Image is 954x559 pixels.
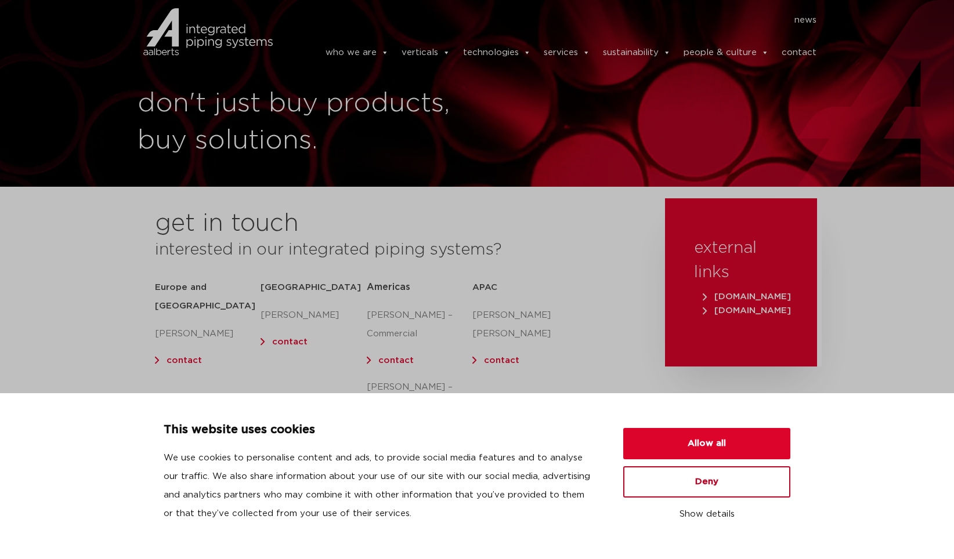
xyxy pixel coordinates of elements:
[367,282,410,292] span: Americas
[623,504,790,524] button: Show details
[700,306,794,315] a: [DOMAIN_NAME]
[703,292,791,301] span: [DOMAIN_NAME]
[155,238,636,262] h3: interested in our integrated piping systems?
[472,306,578,343] p: [PERSON_NAME] [PERSON_NAME]
[367,378,472,415] p: [PERSON_NAME] – Industrial
[484,356,519,365] a: contact
[684,41,769,64] a: people & culture
[290,11,816,30] nav: Menu
[164,449,595,523] p: We use cookies to personalise content and ads, to provide social media features and to analyse ou...
[378,356,414,365] a: contact
[155,283,255,310] strong: Europe and [GEOGRAPHIC_DATA]
[623,466,790,498] button: Deny
[623,428,790,459] button: Allow all
[261,306,366,325] p: [PERSON_NAME]
[703,306,791,315] span: [DOMAIN_NAME]
[155,325,261,343] p: [PERSON_NAME]
[138,85,471,159] h1: don't just buy products, buy solutions.
[261,278,366,297] h5: [GEOGRAPHIC_DATA]
[367,306,472,343] p: [PERSON_NAME] – Commercial
[782,41,816,64] a: contact
[155,210,299,238] h2: get in touch
[700,292,794,301] a: [DOMAIN_NAME]
[472,278,578,297] h5: APAC
[167,356,202,365] a: contact
[326,41,389,64] a: who we are
[694,236,788,285] h3: external links
[164,421,595,440] p: This website uses cookies
[402,41,450,64] a: verticals
[544,41,590,64] a: services
[463,41,531,64] a: technologies
[794,11,816,30] a: news
[272,337,308,346] a: contact
[603,41,671,64] a: sustainability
